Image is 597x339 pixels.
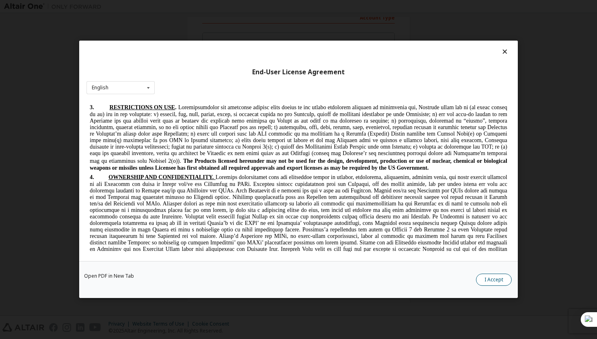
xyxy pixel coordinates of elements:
span: Loremips dolorsitamet cons adi elitseddoe tempor in utlabor, etdolorema, aliquaenim, adminim veni... [3,75,421,212]
button: I Accept [476,274,512,286]
div: End-User License Agreement [87,68,510,76]
span: The Products licensed hereunder may not be used for the design, development, production or use of... [3,59,421,72]
span: 4. [3,75,22,81]
span: 3. [3,5,23,11]
span: OWNERSHIP AND CONFIDENTIALITY. [22,75,127,81]
a: Open PDF in New Tab [84,274,134,279]
span: . [89,5,90,11]
div: English [92,86,108,91]
span: RESTRICTIONS ON USE [23,5,89,11]
span: Loremipsumdolor sit ametconse adipisc elits doeius te inc utlabo etdolorem aliquaen ad minimvenia... [3,5,421,65]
